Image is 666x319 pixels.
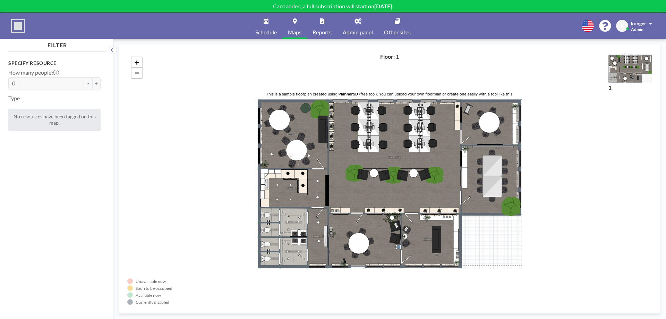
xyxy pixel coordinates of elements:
a: Zoom out [131,68,142,78]
a: Admin panel [337,13,378,39]
a: Maps [282,13,307,39]
span: Admin panel [343,30,373,35]
div: Soon to be occupied [136,286,172,291]
a: Schedule [250,13,282,39]
span: Schedule [255,30,277,35]
label: 1 [608,84,612,91]
h3: Specify resource [8,60,101,66]
img: ExemplaryFloorPlanRoomzilla.png [608,53,652,83]
h4: FILTER [8,39,106,49]
div: Currently disabled [136,300,169,305]
a: Other sites [378,13,416,39]
b: [DATE] [374,3,392,9]
span: Admin [631,27,643,32]
img: organization-logo [11,19,25,33]
a: Zoom in [131,57,142,68]
div: Unavailable now [136,279,166,284]
span: Maps [288,30,301,35]
span: K [621,23,624,29]
h4: Floor: 1 [380,53,399,60]
a: Reports [307,13,337,39]
label: Type [8,95,20,102]
div: Available now [136,293,161,298]
button: + [92,77,101,89]
button: - [84,77,92,89]
span: kunger [631,20,646,26]
span: + [135,58,139,67]
span: Other sites [384,30,411,35]
div: No resources have been tagged on this map. [8,109,101,131]
label: How many people? [8,69,59,76]
span: − [135,68,139,77]
span: Reports [313,30,332,35]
